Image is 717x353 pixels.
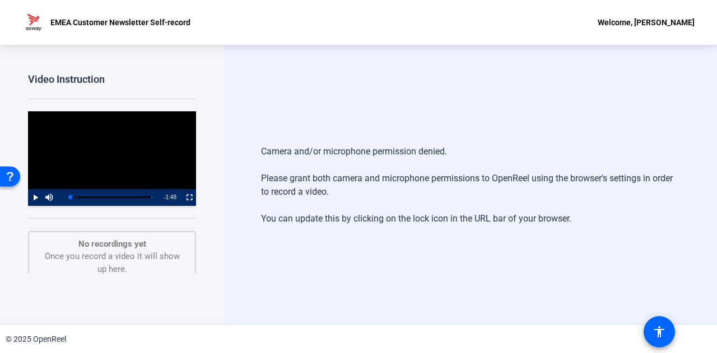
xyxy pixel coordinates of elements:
button: Play [28,189,42,206]
div: Camera and/or microphone permission denied. Please grant both camera and microphone permissions t... [261,134,680,237]
div: Progress Bar [70,196,152,198]
span: 1:48 [166,194,176,200]
p: EMEA Customer Newsletter Self-record [50,16,190,29]
p: No recordings yet [40,238,184,251]
div: Video Player [28,111,196,206]
div: Once you record a video it will show up here. [40,238,184,276]
div: © 2025 OpenReel [6,333,66,345]
img: OpenReel logo [22,11,45,34]
div: Welcome, [PERSON_NAME] [598,16,695,29]
div: Video Instruction [28,73,196,86]
button: Mute [42,189,56,206]
button: Fullscreen [182,189,196,206]
span: - [164,194,165,200]
mat-icon: accessibility [653,325,666,338]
